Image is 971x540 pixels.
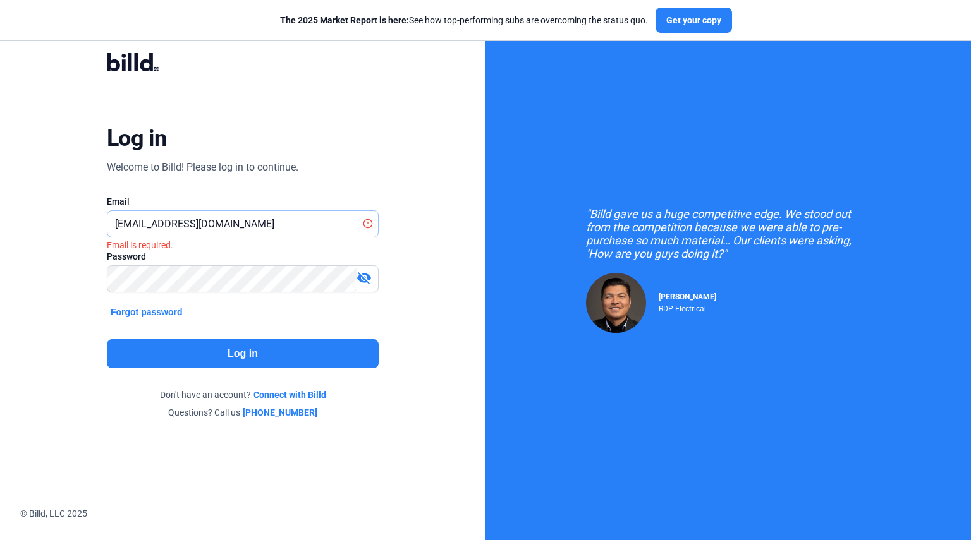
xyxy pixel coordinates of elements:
span: The 2025 Market Report is here: [280,15,409,25]
div: Welcome to Billd! Please log in to continue. [107,160,298,175]
div: Password [107,250,379,263]
div: Email [107,195,379,208]
div: Log in [107,124,167,152]
a: [PHONE_NUMBER] [243,406,317,419]
div: See how top-performing subs are overcoming the status quo. [280,14,648,27]
a: Connect with Billd [253,388,326,401]
i: Email is required. [107,240,173,250]
button: Log in [107,339,379,368]
div: RDP Electrical [659,301,716,313]
button: Forgot password [107,305,186,319]
button: Get your copy [656,8,732,33]
span: [PERSON_NAME] [659,292,716,301]
div: Don't have an account? [107,388,379,401]
div: "Billd gave us a huge competitive edge. We stood out from the competition because we were able to... [586,207,870,260]
div: Questions? Call us [107,406,379,419]
img: Raul Pacheco [586,273,646,333]
mat-icon: visibility_off [357,270,372,285]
